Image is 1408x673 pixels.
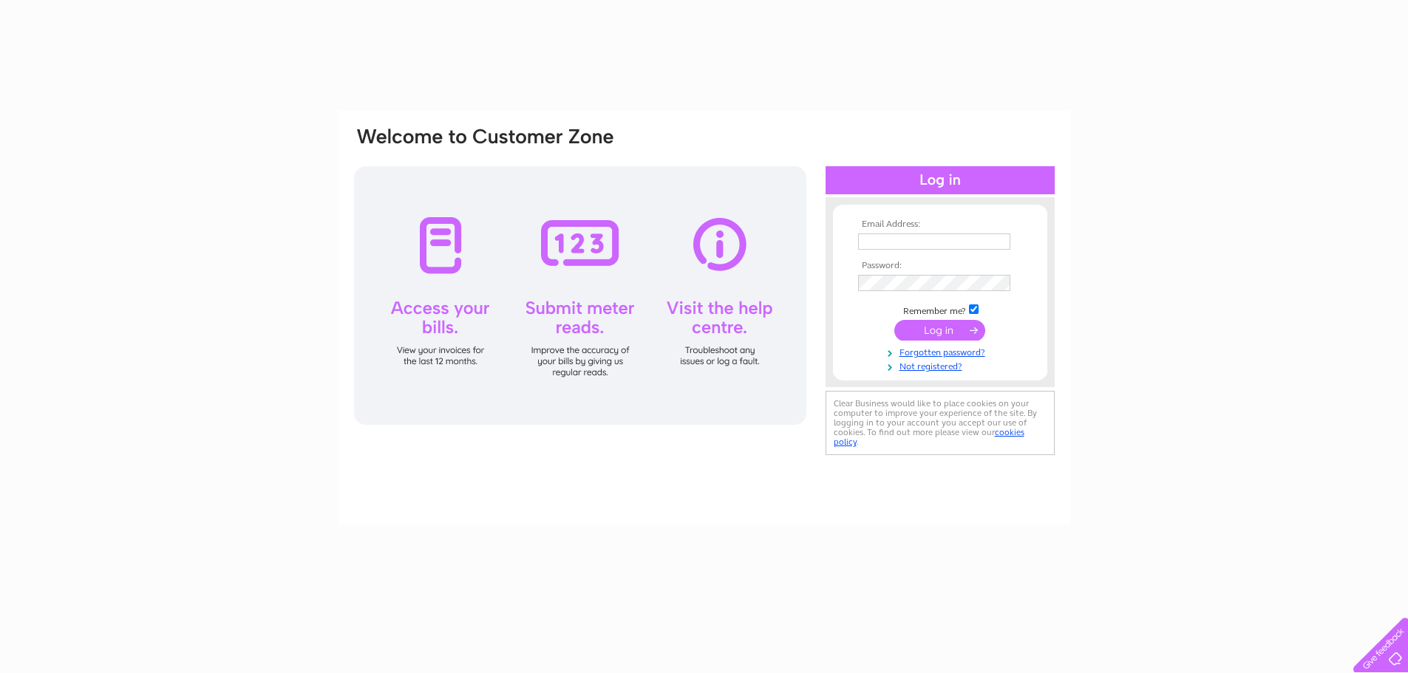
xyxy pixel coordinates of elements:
td: Remember me? [854,302,1026,317]
div: Clear Business would like to place cookies on your computer to improve your experience of the sit... [826,391,1055,455]
a: Forgotten password? [858,344,1026,358]
th: Email Address: [854,219,1026,230]
a: Not registered? [858,358,1026,372]
a: cookies policy [834,427,1024,447]
input: Submit [894,320,985,341]
th: Password: [854,261,1026,271]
